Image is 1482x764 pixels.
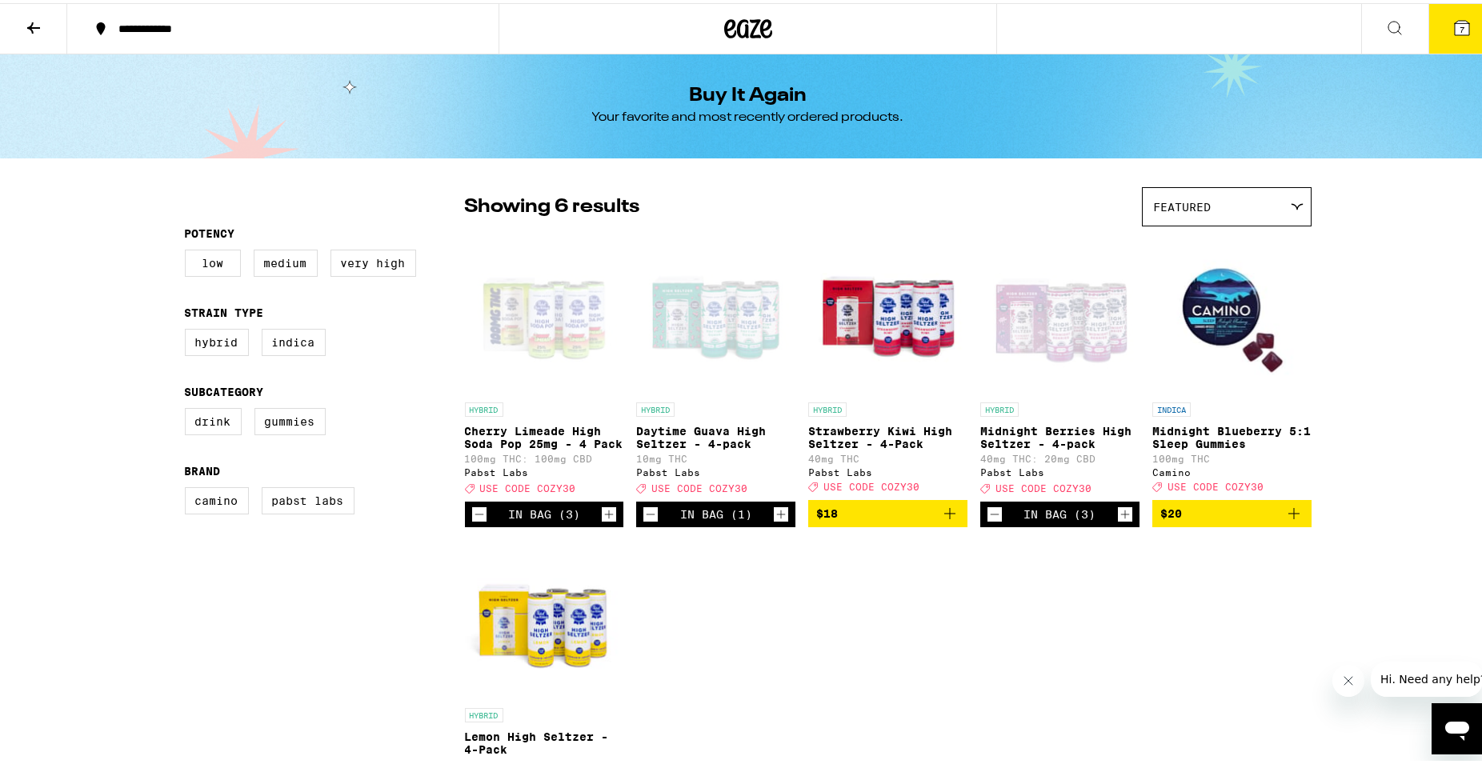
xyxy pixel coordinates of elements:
img: Pabst Labs - Lemon High Seltzer - 4-Pack [465,537,624,697]
span: Featured [1154,198,1212,210]
p: 100mg THC [1152,450,1312,461]
a: Open page for Daytime Guava High Seltzer - 4-pack from Pabst Labs [636,231,795,498]
p: 40mg THC: 20mg CBD [980,450,1140,461]
label: Very High [330,246,416,274]
button: Decrement [643,503,659,519]
p: 100mg THC: 100mg CBD [465,450,624,461]
p: Cherry Limeade High Soda Pop 25mg - 4 Pack [465,422,624,447]
span: Hi. Need any help? [10,11,115,24]
div: In Bag (3) [1023,505,1095,518]
legend: Subcategory [185,382,264,395]
p: Lemon High Seltzer - 4-Pack [465,727,624,753]
div: Pabst Labs [808,464,967,474]
h1: Buy It Again [689,83,807,102]
p: Showing 6 results [465,190,640,218]
label: Indica [262,326,326,353]
label: Gummies [254,405,326,432]
p: Strawberry Kiwi High Seltzer - 4-Pack [808,422,967,447]
p: 10mg THC [636,450,795,461]
a: Open page for Strawberry Kiwi High Seltzer - 4-Pack from Pabst Labs [808,231,967,497]
span: 7 [1460,22,1464,31]
label: Camino [185,484,249,511]
a: Open page for Midnight Blueberry 5:1 Sleep Gummies from Camino [1152,231,1312,497]
span: USE CODE COZY30 [1168,478,1264,489]
p: Midnight Berries High Seltzer - 4-pack [980,422,1140,447]
legend: Strain Type [185,303,264,316]
div: Camino [1152,464,1312,474]
iframe: Close message [1332,662,1364,694]
span: USE CODE COZY30 [480,480,576,490]
p: HYBRID [465,399,503,414]
p: HYBRID [980,399,1019,414]
label: Hybrid [185,326,249,353]
p: HYBRID [808,399,847,414]
a: Open page for Midnight Berries High Seltzer - 4-pack from Pabst Labs [980,231,1140,498]
label: Low [185,246,241,274]
div: In Bag (1) [680,505,752,518]
div: Pabst Labs [465,464,624,474]
div: Pabst Labs [636,464,795,474]
span: USE CODE COZY30 [823,478,919,489]
div: Pabst Labs [980,464,1140,474]
button: Add to bag [808,497,967,524]
span: USE CODE COZY30 [995,480,1091,490]
label: Medium [254,246,318,274]
p: 40mg THC [808,450,967,461]
button: Decrement [987,503,1003,519]
button: Increment [601,503,617,519]
p: INDICA [1152,399,1191,414]
p: Daytime Guava High Seltzer - 4-pack [636,422,795,447]
span: USE CODE COZY30 [651,480,747,490]
button: Increment [1117,503,1133,519]
a: Open page for Cherry Limeade High Soda Pop 25mg - 4 Pack from Pabst Labs [465,231,624,498]
legend: Potency [185,224,235,237]
label: Pabst Labs [262,484,354,511]
legend: Brand [185,462,221,474]
div: Your favorite and most recently ordered products. [592,106,904,123]
div: In Bag (3) [508,505,580,518]
p: Midnight Blueberry 5:1 Sleep Gummies [1152,422,1312,447]
p: HYBRID [636,399,675,414]
img: Pabst Labs - Strawberry Kiwi High Seltzer - 4-Pack [808,231,967,391]
button: Decrement [471,503,487,519]
span: $20 [1160,504,1182,517]
span: $18 [816,504,838,517]
button: Increment [773,503,789,519]
label: Drink [185,405,242,432]
button: Add to bag [1152,497,1312,524]
img: Camino - Midnight Blueberry 5:1 Sleep Gummies [1152,231,1312,391]
p: HYBRID [465,705,503,719]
